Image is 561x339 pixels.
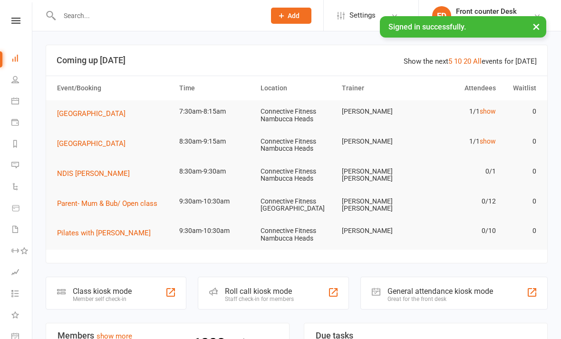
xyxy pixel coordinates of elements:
th: Trainer [338,76,419,100]
div: Member self check-in [73,296,132,302]
a: 5 [448,57,452,66]
td: [PERSON_NAME] [338,220,419,242]
td: 9:30am-10:30am [175,220,256,242]
div: FD [432,6,451,25]
th: Location [256,76,338,100]
td: 0 [500,100,541,123]
a: Assessments [11,262,33,284]
td: [PERSON_NAME] [PERSON_NAME] [338,160,419,190]
a: Product Sales [11,198,33,220]
td: 0 [500,220,541,242]
th: Attendees [419,76,500,100]
span: Parent- Mum & Bub/ Open class [57,199,157,208]
a: show [480,107,496,115]
h3: Coming up [DATE] [57,56,537,65]
span: Settings [349,5,376,26]
td: 9:30am-10:30am [175,190,256,213]
th: Waitlist [500,76,541,100]
td: 1/1 [419,100,500,123]
td: [PERSON_NAME] [338,130,419,153]
td: 0/12 [419,190,500,213]
td: 0/10 [419,220,500,242]
a: show [480,137,496,145]
th: Event/Booking [53,76,175,100]
td: [PERSON_NAME] [338,100,419,123]
button: [GEOGRAPHIC_DATA] [57,108,132,119]
button: [GEOGRAPHIC_DATA] [57,138,132,149]
div: Front counter Desk [456,7,517,16]
a: People [11,70,33,91]
a: Dashboard [11,48,33,70]
input: Search... [57,9,259,22]
button: Parent- Mum & Bub/ Open class [57,198,164,209]
td: 0/1 [419,160,500,183]
span: Add [288,12,300,19]
a: Payments [11,113,33,134]
a: 10 [454,57,462,66]
td: Connective Fitness Nambucca Heads [256,130,338,160]
div: Staff check-in for members [225,296,294,302]
td: 7:30am-8:15am [175,100,256,123]
span: Pilates with [PERSON_NAME] [57,229,151,237]
a: All [473,57,482,66]
td: 0 [500,160,541,183]
div: Connective Fitness [456,16,517,24]
button: NDIS [PERSON_NAME] [57,168,136,179]
span: NDIS [PERSON_NAME] [57,169,130,178]
a: Calendar [11,91,33,113]
td: Connective Fitness Nambucca Heads [256,160,338,190]
span: [GEOGRAPHIC_DATA] [57,109,126,118]
div: Show the next events for [DATE] [404,56,537,67]
div: General attendance kiosk mode [387,287,493,296]
td: [PERSON_NAME] [PERSON_NAME] [338,190,419,220]
td: 0 [500,130,541,153]
td: 8:30am-9:15am [175,130,256,153]
a: What's New [11,305,33,327]
div: Roll call kiosk mode [225,287,294,296]
a: Reports [11,134,33,155]
a: 20 [464,57,471,66]
span: Signed in successfully. [388,22,466,31]
button: Pilates with [PERSON_NAME] [57,227,157,239]
div: Class kiosk mode [73,287,132,296]
td: Connective Fitness Nambucca Heads [256,220,338,250]
td: Connective Fitness Nambucca Heads [256,100,338,130]
button: × [528,16,545,37]
span: [GEOGRAPHIC_DATA] [57,139,126,148]
td: Connective Fitness [GEOGRAPHIC_DATA] [256,190,338,220]
td: 8:30am-9:30am [175,160,256,183]
td: 1/1 [419,130,500,153]
td: 0 [500,190,541,213]
button: Add [271,8,311,24]
th: Time [175,76,256,100]
div: Great for the front desk [387,296,493,302]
